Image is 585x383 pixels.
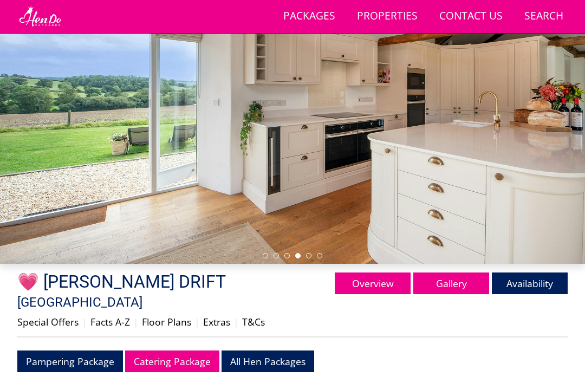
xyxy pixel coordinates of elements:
a: 💗 [PERSON_NAME] DRIFT [17,271,230,292]
a: Floor Plans [142,315,191,328]
span: 💗 [PERSON_NAME] DRIFT [17,271,225,292]
a: Catering Package [125,350,219,372]
a: [GEOGRAPHIC_DATA] [17,295,142,310]
a: Overview [335,272,411,294]
a: Extras [203,315,230,328]
a: Packages [279,4,340,29]
a: Contact Us [435,4,507,29]
a: Search [520,4,568,29]
a: Gallery [413,272,489,294]
img: Hen Do Packages [17,5,63,27]
span: - [17,276,233,310]
a: All Hen Packages [222,350,314,372]
a: Properties [353,4,422,29]
a: Pampering Package [17,350,123,372]
a: Availability [492,272,568,294]
a: Facts A-Z [90,315,130,328]
a: Special Offers [17,315,79,328]
a: T&Cs [242,315,265,328]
